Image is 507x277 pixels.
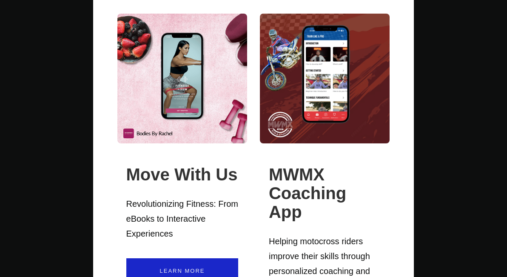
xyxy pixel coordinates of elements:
img: MWMX Coaching App [260,14,390,143]
h4: Move With Us [126,157,238,184]
p: Revolutionizing Fitness: From eBooks to Interactive Experiences [126,188,238,241]
h4: MWMX Coaching App [269,157,381,221]
img: Bodies By Rachel / Move With Us [117,14,247,143]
